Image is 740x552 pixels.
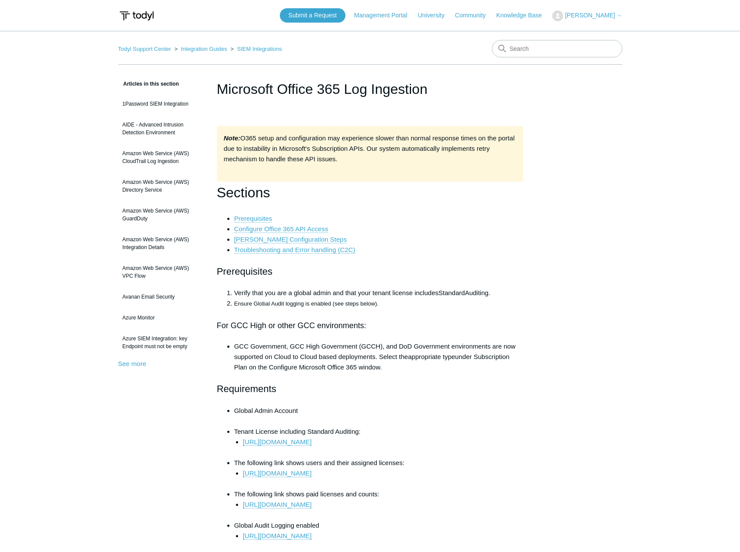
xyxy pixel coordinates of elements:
a: Prerequisites [234,215,272,223]
li: Global Admin Account [234,406,524,426]
li: Integration Guides [173,46,229,52]
li: Tenant License including Standard Auditing: [234,426,524,458]
a: Amazon Web Service (AWS) Integration Details [118,231,204,256]
button: [PERSON_NAME] [552,10,622,21]
li: SIEM Integrations [229,46,282,52]
span: Verify that you are a global admin and that your tenant license includes [234,289,438,296]
a: Management Portal [354,11,416,20]
span: . [488,289,490,296]
h1: Microsoft Office 365 Log Ingestion [217,79,524,100]
a: Amazon Web Service (AWS) Directory Service [118,174,204,198]
a: Configure Office 365 API Access [234,225,329,233]
a: Avanan Email Security [118,289,204,305]
a: Knowledge Base [496,11,551,20]
a: [URL][DOMAIN_NAME] [243,469,312,477]
h2: Prerequisites [217,264,524,279]
a: Troubleshooting and Error handling (C2C) [234,246,355,254]
a: AIDE - Advanced Intrusion Detection Environment [118,116,204,141]
li: The following link shows paid licenses and counts: [234,489,524,520]
a: [URL][DOMAIN_NAME] [243,501,312,509]
span: For GCC High or other GCC environments: [217,321,366,330]
a: Azure SIEM Integration: key Endpoint must not be empty [118,330,204,355]
a: Submit a Request [280,8,345,23]
a: [URL][DOMAIN_NAME] [243,438,312,446]
li: Global Audit Logging enabled [234,520,524,541]
a: Amazon Web Service (AWS) GuardDuty [118,203,204,227]
span: Auditing [465,289,488,296]
span: appropriate type [408,353,455,360]
div: O365 setup and configuration may experience slower than normal response times on the portal due t... [217,126,524,182]
input: Search [492,40,622,57]
a: SIEM Integrations [237,46,282,52]
strong: Note: [224,134,240,142]
a: Amazon Web Service (AWS) CloudTrail Log Ingestion [118,145,204,170]
h1: Sections [217,182,524,204]
a: Todyl Support Center [118,46,171,52]
img: Todyl Support Center Help Center home page [118,8,155,24]
a: Community [455,11,494,20]
span: [PERSON_NAME] [565,12,615,19]
span: GCC Government, GCC High Government (GCCH), and DoD Government environments are now supported on ... [234,343,516,360]
a: [URL][DOMAIN_NAME] [243,532,312,540]
a: Integration Guides [181,46,227,52]
a: Amazon Web Service (AWS) VPC Flow [118,260,204,284]
span: Standard [438,289,465,296]
a: See more [118,360,146,367]
a: 1Password SIEM Integration [118,96,204,112]
span: Articles in this section [118,81,179,87]
a: Azure Monitor [118,309,204,326]
li: Todyl Support Center [118,46,173,52]
li: The following link shows users and their assigned licenses: [234,458,524,489]
span: Ensure Global Audit logging is enabled (see steps below). [234,300,378,307]
a: [PERSON_NAME] Configuration Steps [234,236,347,243]
h2: Requirements [217,381,524,396]
a: University [418,11,453,20]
